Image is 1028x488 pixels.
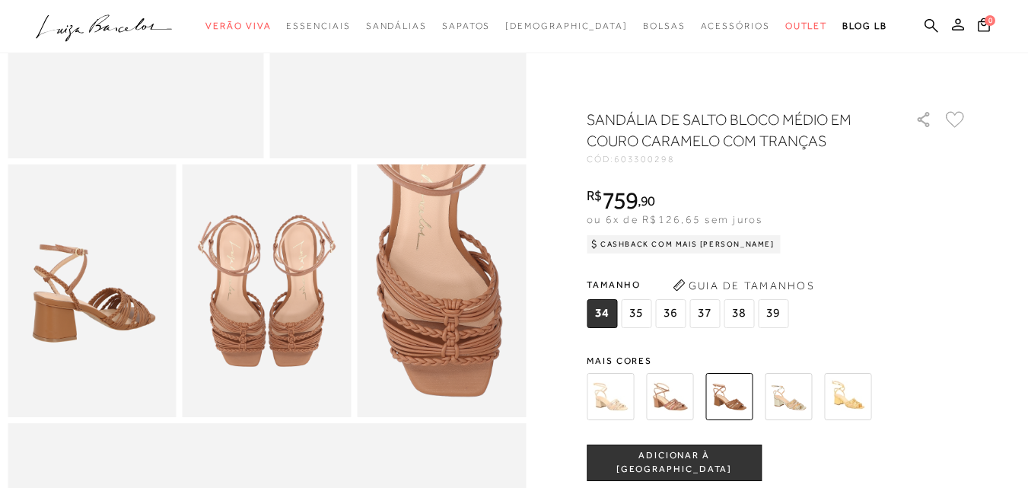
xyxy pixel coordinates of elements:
span: [DEMOGRAPHIC_DATA] [505,21,628,31]
span: Verão Viva [205,21,271,31]
div: CÓD: [587,155,891,164]
img: SANDÁLIA DE SALTO BLOCO MÉDIO EM COURO CARAMELO COM TRANÇAS [705,373,753,420]
span: 34 [587,299,617,328]
a: categoryNavScreenReaderText [701,12,770,40]
span: 36 [655,299,686,328]
span: 37 [689,299,720,328]
span: 759 [602,187,638,214]
img: SANDÁLIA DE SALTO BLOCO MÉDIO EM COURO CARAMELO COM TRANÇAS [646,373,693,420]
a: categoryNavScreenReaderText [643,12,686,40]
a: noSubCategoriesText [505,12,628,40]
button: Guia de Tamanhos [667,273,820,298]
span: Mais cores [587,356,967,365]
span: Sandálias [366,21,427,31]
img: image [8,164,177,418]
span: 39 [758,299,788,328]
span: Essenciais [286,21,350,31]
i: R$ [587,189,602,203]
div: Cashback com Mais [PERSON_NAME] [587,235,781,254]
span: 38 [724,299,754,328]
span: 35 [621,299,651,328]
span: ADICIONAR À [GEOGRAPHIC_DATA] [587,449,761,476]
span: BLOG LB [842,21,886,31]
i: , [638,194,655,208]
a: categoryNavScreenReaderText [442,12,490,40]
span: 90 [641,193,655,209]
span: 0 [985,15,995,26]
a: categoryNavScreenReaderText [286,12,350,40]
a: BLOG LB [842,12,886,40]
span: ou 6x de R$126,65 sem juros [587,213,762,225]
span: Bolsas [643,21,686,31]
a: categoryNavScreenReaderText [366,12,427,40]
button: ADICIONAR À [GEOGRAPHIC_DATA] [587,445,762,481]
img: image [183,164,352,418]
img: SANDÁLIA DE SALTO BLOCO MÉDIO EM METALIZADO OURO COM TRANÇAS [824,373,871,420]
img: image [357,164,526,418]
span: Outlet [785,21,828,31]
img: SANDÁLIA DE SALTO BLOCO MÉDIO EM COURO BEGE NATA COM TRANÇAS [587,373,634,420]
span: Sapatos [442,21,490,31]
button: 0 [973,17,995,37]
span: Acessórios [701,21,770,31]
img: SANDÁLIA DE SALTO BLOCO MÉDIO EM COURO COBRA METAL DOURADO COM TRANÇAS [765,373,812,420]
span: Tamanho [587,273,792,296]
h1: SANDÁLIA DE SALTO BLOCO MÉDIO EM COURO CARAMELO COM TRANÇAS [587,109,872,152]
a: categoryNavScreenReaderText [205,12,271,40]
a: categoryNavScreenReaderText [785,12,828,40]
span: 603300298 [614,154,675,164]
